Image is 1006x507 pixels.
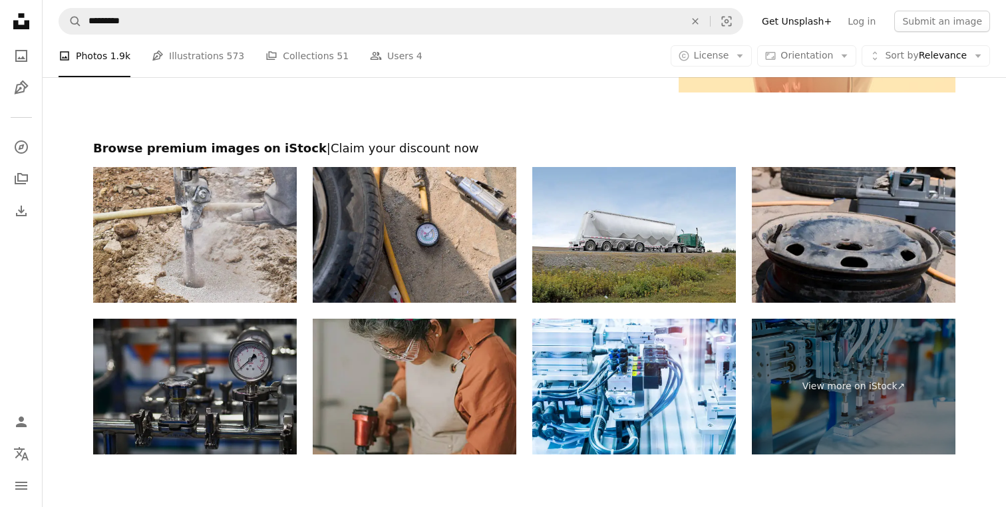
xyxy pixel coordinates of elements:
button: Clear [681,9,710,34]
a: Illustrations 573 [152,35,244,77]
span: Sort by [885,50,918,61]
a: Photos [8,43,35,69]
button: Search Unsplash [59,9,82,34]
a: Explore [8,134,35,160]
button: Menu [8,472,35,499]
button: Orientation [757,45,856,67]
span: 573 [227,49,245,63]
span: 51 [337,49,349,63]
button: Visual search [711,9,743,34]
span: License [694,50,729,61]
button: Language [8,440,35,467]
img: robotic pneumatic piston sucker unit on industrial machine [532,319,736,454]
a: Get Unsplash+ [754,11,840,32]
img: Senior Asian woman using a nail gun while working on a woodworking project in a workshop [313,319,516,454]
span: 4 [417,49,422,63]
button: Sort byRelevance [862,45,990,67]
a: Log in [840,11,884,32]
span: Orientation [780,50,833,61]
a: View more on iStock↗ [752,319,955,454]
span: | Claim your discount now [327,141,479,155]
a: Illustrations [8,75,35,101]
a: Collections [8,166,35,192]
button: Submit an image [894,11,990,32]
a: Home — Unsplash [8,8,35,37]
h2: Browse premium images on iStock [93,140,955,156]
a: Users 4 [370,35,422,77]
img: Tools and Equipment for Automotive Tire Maintenance [752,167,955,303]
a: Log in / Sign up [8,409,35,435]
img: A worker operates a drilling machine on a construction site, creating a hole in the ground while ... [93,167,297,303]
img: Close-up of Analog meter in an Industry [93,319,297,454]
img: Semi Truck Hauling A Pneumatic Tank Trailer On A Highway [532,167,736,303]
span: Relevance [885,49,967,63]
a: Download History [8,198,35,224]
img: Tire Maintenance Setup on Sandy Ground [313,167,516,303]
a: Collections 51 [265,35,349,77]
form: Find visuals sitewide [59,8,743,35]
button: License [671,45,753,67]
